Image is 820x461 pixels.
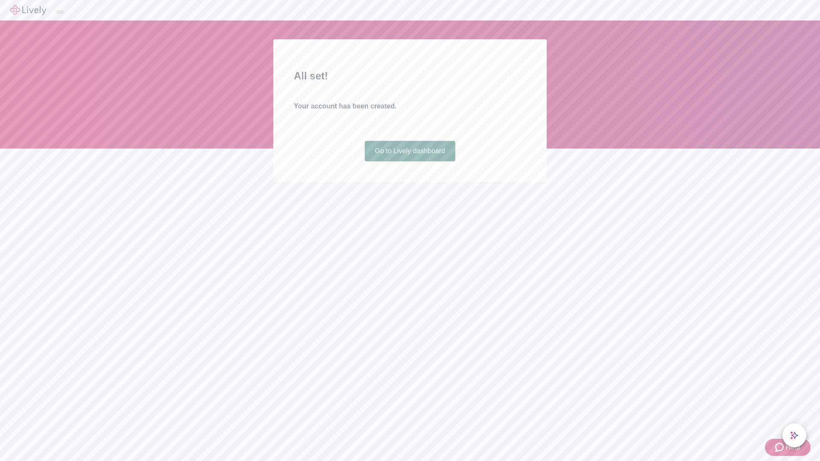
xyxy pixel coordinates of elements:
[790,431,799,440] svg: Lively AI Assistant
[294,68,526,84] h2: All set!
[775,442,785,452] svg: Zendesk support icon
[56,11,63,13] button: Log out
[365,141,456,161] a: Go to Lively dashboard
[765,439,811,456] button: Zendesk support iconHelp
[782,423,806,447] button: chat
[785,442,800,452] span: Help
[10,5,46,15] img: Lively
[294,101,526,111] h4: Your account has been created.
